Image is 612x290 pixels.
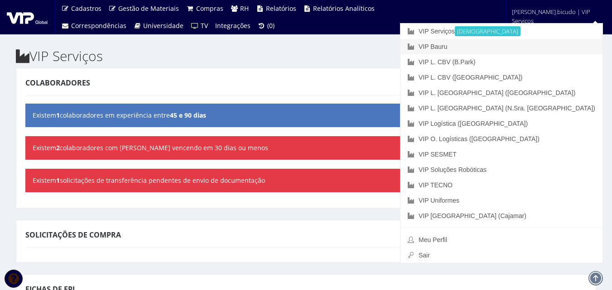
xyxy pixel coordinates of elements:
[400,116,602,131] a: VIP Logística ([GEOGRAPHIC_DATA])
[212,17,254,34] a: Integrações
[400,131,602,147] a: VIP O. Logísticas ([GEOGRAPHIC_DATA])
[25,104,587,127] div: Existem colaboradores em experiência entre
[215,21,251,30] span: Integrações
[400,85,602,100] a: VIP L. [GEOGRAPHIC_DATA] ([GEOGRAPHIC_DATA])
[313,4,375,13] span: Relatórios Analíticos
[512,7,600,25] span: [PERSON_NAME].bicudo | VIP Serviços
[400,208,602,223] a: VIP [GEOGRAPHIC_DATA] (Cajamar)
[71,4,101,13] span: Cadastros
[400,232,602,247] a: Meu Perfil
[58,17,130,34] a: Correspondências
[130,17,188,34] a: Universidade
[267,21,275,30] span: (0)
[240,4,249,13] span: RH
[400,24,602,39] a: VIP Serviços[DEMOGRAPHIC_DATA]
[143,21,183,30] span: Universidade
[400,100,602,116] a: VIP L. [GEOGRAPHIC_DATA] (N.Sra. [GEOGRAPHIC_DATA])
[187,17,212,34] a: TV
[400,54,602,70] a: VIP L. CBV (B.Park)
[16,48,596,63] h2: VIP Serviços
[71,21,126,30] span: Correspondências
[25,136,587,160] div: Existem colaboradores com [PERSON_NAME] vencendo em 30 dias ou menos
[400,147,602,162] a: VIP SESMET
[455,26,520,36] small: [DEMOGRAPHIC_DATA]
[400,39,602,54] a: VIP Bauru
[266,4,296,13] span: Relatórios
[201,21,208,30] span: TV
[196,4,223,13] span: Compras
[170,111,206,119] b: 45 e 90 dias
[56,111,60,119] b: 1
[400,162,602,177] a: VIP Soluções Robóticas
[400,193,602,208] a: VIP Uniformes
[25,169,587,192] div: Existem solicitações de transferência pendentes de envio de documentação
[56,176,60,185] b: 1
[400,70,602,85] a: VIP L. CBV ([GEOGRAPHIC_DATA])
[7,10,48,24] img: logo
[25,78,90,88] span: Colaboradores
[400,247,602,263] a: Sair
[56,143,60,152] b: 2
[25,230,121,240] span: Solicitações de Compra
[400,177,602,193] a: VIP TECNO
[254,17,279,34] a: (0)
[118,4,179,13] span: Gestão de Materiais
